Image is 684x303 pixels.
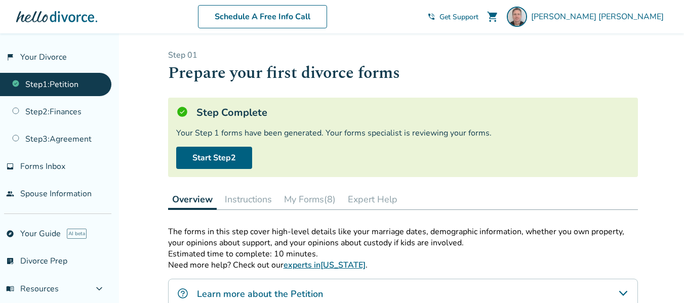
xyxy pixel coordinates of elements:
[67,229,87,239] span: AI beta
[6,53,14,61] span: flag_2
[487,11,499,23] span: shopping_cart
[176,127,630,139] div: Your Step 1 forms have been generated. Your forms specialist is reviewing your forms.
[6,162,14,170] span: inbox
[427,12,478,22] a: phone_in_talkGet Support
[427,13,435,21] span: phone_in_talk
[280,189,340,209] button: My Forms(8)
[6,285,14,293] span: menu_book
[168,259,638,271] p: Need more help? Check out our .
[177,287,189,299] img: Learn more about the Petition
[221,189,276,209] button: Instructions
[168,248,638,259] p: Estimated time to complete: 10 minutes.
[344,189,401,209] button: Expert Help
[6,257,14,265] span: list_alt_check
[20,161,65,172] span: Forms Inbox
[197,287,323,300] h4: Learn more about the Petition
[633,254,684,303] iframe: Chat Widget
[439,12,478,22] span: Get Support
[284,259,366,271] a: experts in[US_STATE]
[6,283,59,294] span: Resources
[93,283,105,295] span: expand_more
[168,61,638,85] h1: Prepare your first divorce forms
[6,190,14,198] span: people
[168,50,638,61] p: Step 0 1
[198,5,327,28] a: Schedule A Free Info Call
[6,230,14,238] span: explore
[168,189,217,210] button: Overview
[196,106,267,119] h5: Step Complete
[168,226,638,248] p: The forms in this step cover high-level details like your marriage dates, demographic information...
[176,147,252,169] a: Start Step2
[531,11,668,22] span: [PERSON_NAME] [PERSON_NAME]
[507,7,527,27] img: James Sjerven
